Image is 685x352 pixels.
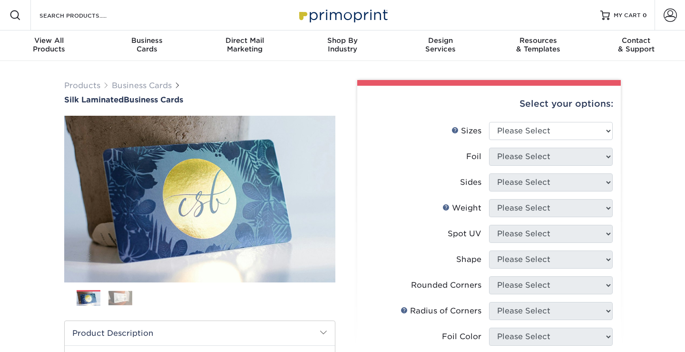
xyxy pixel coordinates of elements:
[268,286,292,310] img: Business Cards 07
[587,36,685,45] span: Contact
[112,81,172,90] a: Business Cards
[614,11,641,20] span: MY CART
[140,286,164,310] img: Business Cards 03
[294,36,391,45] span: Shop By
[65,321,335,345] h2: Product Description
[196,36,294,45] span: Direct Mail
[172,286,196,310] img: Business Cards 04
[411,280,481,291] div: Rounded Corners
[64,81,100,90] a: Products
[489,36,587,45] span: Resources
[442,331,481,342] div: Foil Color
[196,30,294,61] a: Direct MailMarketing
[294,36,391,53] div: Industry
[294,30,391,61] a: Shop ByIndustry
[300,286,323,310] img: Business Cards 08
[391,36,489,45] span: Design
[98,36,196,45] span: Business
[108,291,132,305] img: Business Cards 02
[98,30,196,61] a: BusinessCards
[460,177,481,188] div: Sides
[451,125,481,137] div: Sizes
[489,36,587,53] div: & Templates
[196,36,294,53] div: Marketing
[587,30,685,61] a: Contact& Support
[204,286,228,310] img: Business Cards 05
[489,30,587,61] a: Resources& Templates
[64,63,335,335] img: Silk Laminated 01
[295,5,390,25] img: Primoprint
[466,151,481,162] div: Foil
[77,287,100,311] img: Business Cards 01
[391,36,489,53] div: Services
[456,254,481,265] div: Shape
[391,30,489,61] a: DesignServices
[365,86,613,122] div: Select your options:
[401,305,481,317] div: Radius of Corners
[448,228,481,240] div: Spot UV
[64,95,124,104] span: Silk Laminated
[98,36,196,53] div: Cards
[442,202,481,214] div: Weight
[64,95,335,104] h1: Business Cards
[39,10,131,21] input: SEARCH PRODUCTS.....
[64,95,335,104] a: Silk LaminatedBusiness Cards
[236,286,260,310] img: Business Cards 06
[643,12,647,19] span: 0
[587,36,685,53] div: & Support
